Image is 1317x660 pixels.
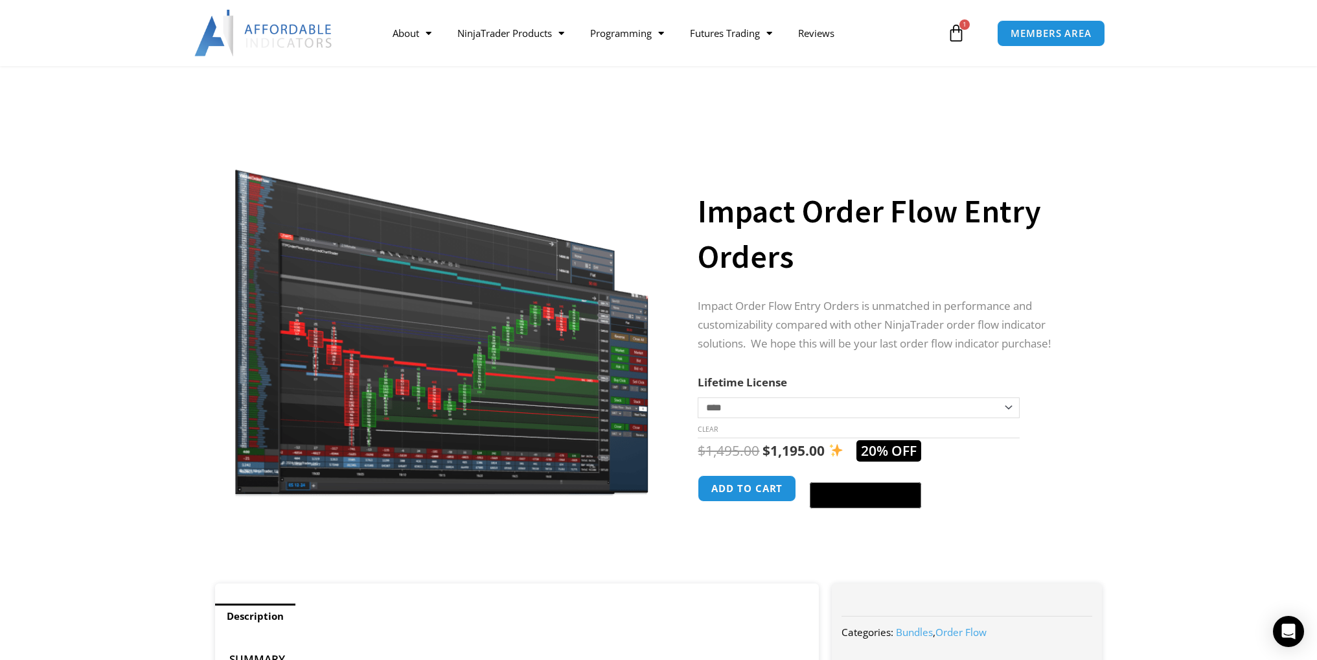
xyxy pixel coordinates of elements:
a: Clear options [698,425,718,434]
a: NinjaTrader Products [444,18,577,48]
bdi: 1,195.00 [762,442,825,460]
a: Order Flow [935,626,987,639]
span: $ [698,442,705,460]
button: Buy with GPay [810,482,921,508]
h1: Impact Order Flow Entry Orders [698,189,1076,279]
bdi: 1,495.00 [698,442,759,460]
span: Categories: [842,626,893,639]
a: 1 [928,14,985,52]
span: 1 [959,19,970,30]
span: $ [762,442,770,460]
a: Reviews [785,18,847,48]
p: Impact Order Flow Entry Orders is unmatched in performance and customizability compared with othe... [698,297,1076,353]
nav: Menu [380,18,943,48]
a: Programming [577,18,677,48]
label: Lifetime License [698,375,787,390]
a: About [380,18,444,48]
a: Futures Trading [677,18,785,48]
a: MEMBERS AREA [997,20,1105,47]
span: 20% OFF [856,440,921,462]
img: ✨ [829,443,843,457]
div: Open Intercom Messenger [1273,616,1304,647]
a: Description [215,604,295,629]
button: Add to cart [698,475,796,502]
iframe: Secure express checkout frame [807,473,924,478]
img: LogoAI | Affordable Indicators – NinjaTrader [194,10,334,56]
iframe: PayPal Message 1 [698,519,1076,530]
a: Bundles [896,626,933,639]
span: MEMBERS AREA [1011,29,1092,38]
span: , [896,626,987,639]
